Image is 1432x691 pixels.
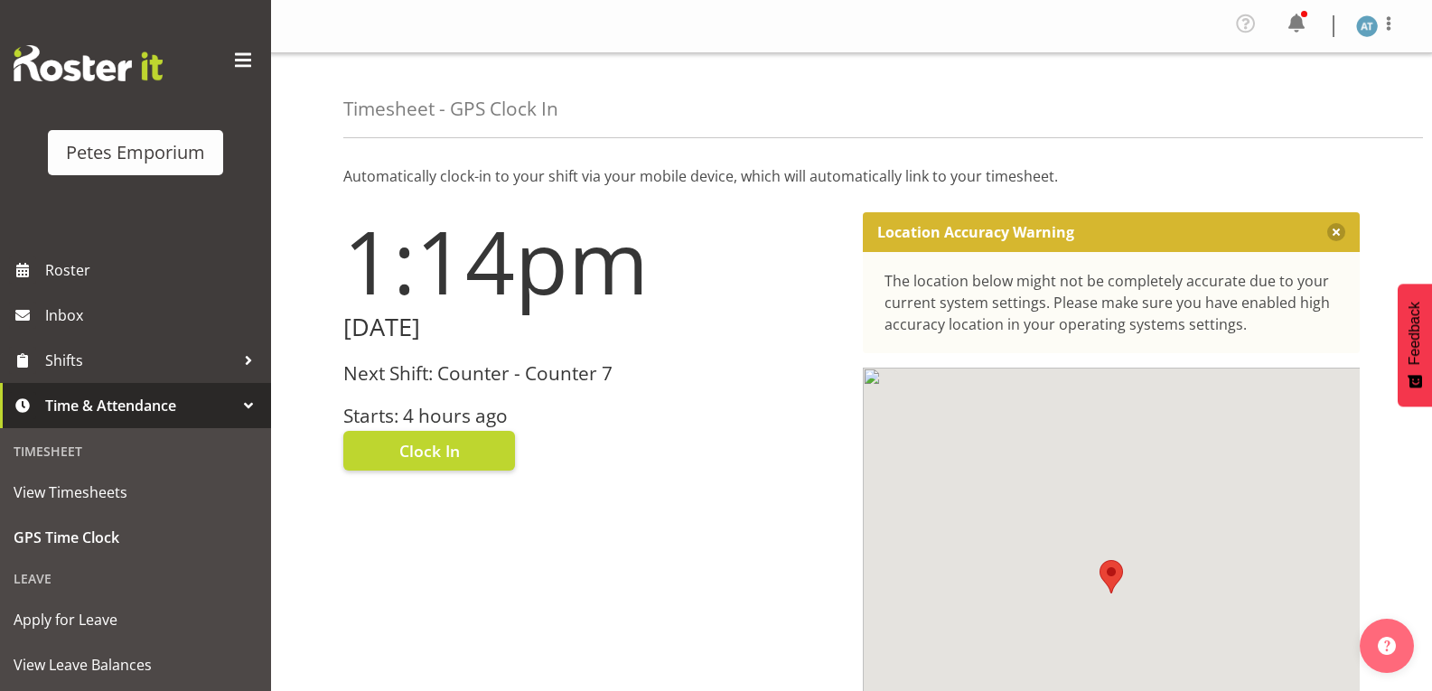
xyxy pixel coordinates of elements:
div: Petes Emporium [66,139,205,166]
div: Timesheet [5,433,267,470]
div: Leave [5,560,267,597]
a: GPS Time Clock [5,515,267,560]
h2: [DATE] [343,313,841,341]
a: View Leave Balances [5,642,267,687]
button: Close message [1327,223,1345,241]
a: View Timesheets [5,470,267,515]
span: Clock In [399,439,460,462]
a: Apply for Leave [5,597,267,642]
span: GPS Time Clock [14,524,257,551]
div: The location below might not be completely accurate due to your current system settings. Please m... [884,270,1339,335]
span: View Timesheets [14,479,257,506]
span: Feedback [1407,302,1423,365]
span: Apply for Leave [14,606,257,633]
span: View Leave Balances [14,651,257,678]
p: Location Accuracy Warning [877,223,1074,241]
span: Time & Attendance [45,392,235,419]
img: alex-micheal-taniwha5364.jpg [1356,15,1378,37]
button: Clock In [343,431,515,471]
button: Feedback - Show survey [1398,284,1432,406]
span: Shifts [45,347,235,374]
img: Rosterit website logo [14,45,163,81]
h1: 1:14pm [343,212,841,310]
h3: Starts: 4 hours ago [343,406,841,426]
span: Inbox [45,302,262,329]
span: Roster [45,257,262,284]
h3: Next Shift: Counter - Counter 7 [343,363,841,384]
p: Automatically clock-in to your shift via your mobile device, which will automatically link to you... [343,165,1360,187]
img: help-xxl-2.png [1378,637,1396,655]
h4: Timesheet - GPS Clock In [343,98,558,119]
